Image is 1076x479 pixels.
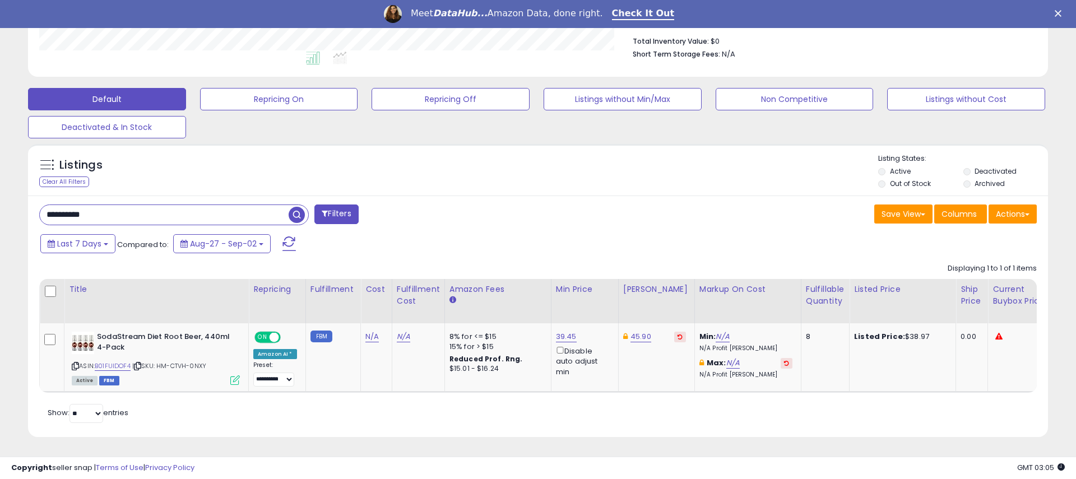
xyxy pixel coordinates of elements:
[449,364,542,374] div: $15.01 - $16.24
[633,49,720,59] b: Short Term Storage Fees:
[1055,10,1066,17] div: Close
[890,166,911,176] label: Active
[97,332,233,355] b: SodaStream Diet Root Beer, 440ml 4-Pack
[72,376,98,385] span: All listings currently available for purchase on Amazon
[854,283,951,295] div: Listed Price
[449,283,546,295] div: Amazon Fees
[699,283,796,295] div: Markup on Cost
[11,463,194,473] div: seller snap | |
[961,283,983,307] div: Ship Price
[173,234,271,253] button: Aug-27 - Sep-02
[132,361,206,370] span: | SKU: HM-CTVH-0NXY
[716,331,729,342] a: N/A
[372,88,530,110] button: Repricing Off
[854,332,947,342] div: $38.97
[256,333,270,342] span: ON
[449,332,542,342] div: 8% for <= $15
[253,283,301,295] div: Repricing
[397,283,440,307] div: Fulfillment Cost
[190,238,257,249] span: Aug-27 - Sep-02
[633,36,709,46] b: Total Inventory Value:
[722,49,735,59] span: N/A
[253,361,297,387] div: Preset:
[934,204,987,224] button: Columns
[449,354,523,364] b: Reduced Prof. Rng.
[544,88,702,110] button: Listings without Min/Max
[890,179,931,188] label: Out of Stock
[59,157,103,173] h5: Listings
[365,331,379,342] a: N/A
[874,204,933,224] button: Save View
[72,332,240,384] div: ASIN:
[449,342,542,352] div: 15% for > $15
[365,283,387,295] div: Cost
[989,204,1037,224] button: Actions
[310,283,356,295] div: Fulfillment
[48,407,128,418] span: Show: entries
[145,462,194,473] a: Privacy Policy
[117,239,169,250] span: Compared to:
[678,334,683,340] i: Revert to store-level Dynamic Max Price
[961,332,979,342] div: 0.00
[310,331,332,342] small: FBM
[314,204,358,224] button: Filters
[556,283,614,295] div: Min Price
[28,116,186,138] button: Deactivated & In Stock
[1017,462,1065,473] span: 2025-09-11 03:05 GMT
[279,333,297,342] span: OFF
[975,179,1005,188] label: Archived
[69,283,244,295] div: Title
[384,5,402,23] img: Profile image for Georgie
[699,345,792,352] p: N/A Profit [PERSON_NAME]
[96,462,143,473] a: Terms of Use
[623,333,628,340] i: This overrides the store level Dynamic Max Price for this listing
[95,361,131,371] a: B01FUIDOF4
[40,234,115,253] button: Last 7 Days
[11,462,52,473] strong: Copyright
[887,88,1045,110] button: Listings without Cost
[556,331,577,342] a: 39.45
[878,154,1047,164] p: Listing States:
[449,295,456,305] small: Amazon Fees.
[854,331,905,342] b: Listed Price:
[941,208,977,220] span: Columns
[411,8,603,19] div: Meet Amazon Data, done right.
[39,176,89,187] div: Clear All Filters
[975,166,1017,176] label: Deactivated
[633,34,1028,47] li: $0
[99,376,119,385] span: FBM
[397,331,410,342] a: N/A
[200,88,358,110] button: Repricing On
[948,263,1037,274] div: Displaying 1 to 1 of 1 items
[707,357,726,368] b: Max:
[556,345,610,377] div: Disable auto adjust min
[253,349,297,359] div: Amazon AI *
[806,332,841,342] div: 8
[72,332,94,354] img: 41HfsgHEXbL._SL40_.jpg
[612,8,675,20] a: Check It Out
[699,371,792,379] p: N/A Profit [PERSON_NAME]
[623,283,690,295] div: [PERSON_NAME]
[28,88,186,110] button: Default
[699,331,716,342] b: Min:
[992,283,1050,307] div: Current Buybox Price
[694,279,801,323] th: The percentage added to the cost of goods (COGS) that forms the calculator for Min & Max prices.
[57,238,101,249] span: Last 7 Days
[433,8,488,18] i: DataHub...
[630,331,651,342] a: 45.90
[716,88,874,110] button: Non Competitive
[806,283,845,307] div: Fulfillable Quantity
[726,357,740,369] a: N/A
